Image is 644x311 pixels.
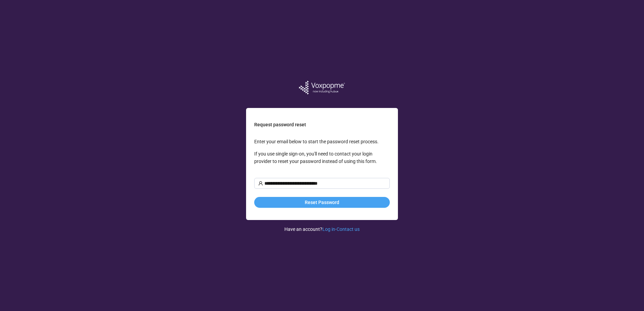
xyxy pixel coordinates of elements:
[284,220,360,233] div: Have an account? ·
[254,138,390,145] p: Enter your email below to start the password reset process.
[322,226,335,232] a: Log in
[258,181,263,186] span: user
[305,199,339,206] span: Reset Password
[337,226,360,232] a: Contact us
[254,150,390,165] p: If you use single sign-on, you'll need to contact your login provider to reset your password inst...
[254,121,390,128] p: Request password reset
[254,197,390,208] button: Reset Password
